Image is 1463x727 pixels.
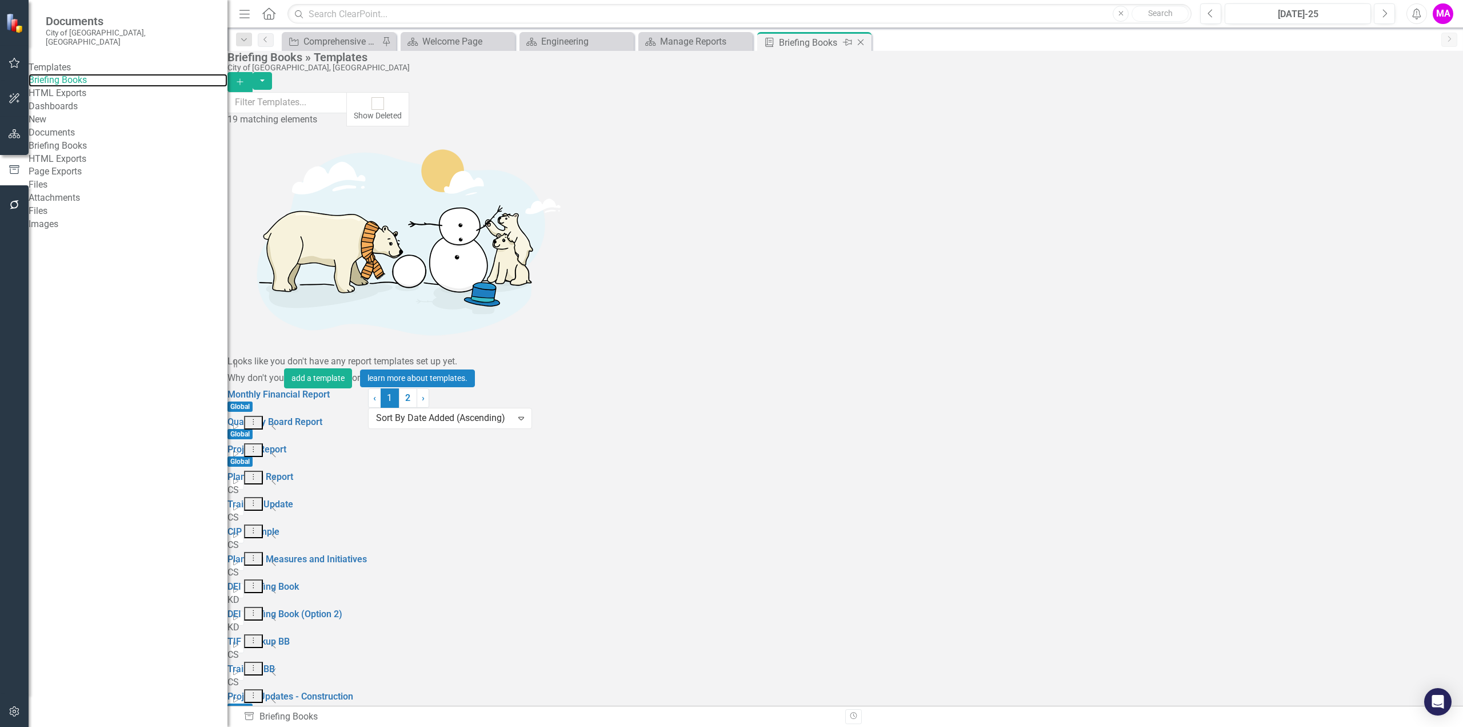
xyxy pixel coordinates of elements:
[29,61,227,74] div: Templates
[227,51,1457,63] div: Briefing Books » Templates
[660,34,750,49] div: Manage Reports
[284,368,352,388] button: add a template
[29,140,227,153] a: Briefing Books
[227,511,368,525] div: CS
[29,153,227,166] a: HTML Exports
[522,34,631,49] a: Engineering
[403,34,512,49] a: Welcome Page
[29,165,227,178] a: Page Exports
[373,392,376,403] span: ‹
[227,416,322,427] a: Quarterly Board Report
[227,372,284,383] span: Why don't you
[46,14,216,28] span: Documents
[227,402,253,412] span: Global
[422,392,425,403] span: ›
[29,205,227,218] a: Files
[227,126,570,355] img: Getting started
[1148,9,1173,18] span: Search
[360,370,475,387] a: learn more about templates.
[227,554,367,565] a: Planning Measures and Initiatives
[227,704,253,714] span: Global
[1225,3,1371,24] button: [DATE]-25
[227,484,368,497] div: CS
[227,389,330,400] a: Monthly Financial Report
[227,539,368,552] div: CS
[29,192,227,205] a: Attachments
[422,34,512,49] div: Welcome Page
[227,113,347,126] div: 19 matching elements
[399,388,417,408] a: 2
[227,594,368,607] div: KD
[381,388,399,408] span: 1
[541,34,631,49] div: Engineering
[227,456,253,467] span: Global
[227,355,1463,368] div: Looks like you don't have any report templates set up yet.
[641,34,750,49] a: Manage Reports
[227,609,342,619] a: DEI Briefing Book (Option 2)
[29,218,227,231] a: Images
[779,35,840,50] div: Briefing Books
[29,178,227,192] div: Files
[1229,7,1367,21] div: [DATE]-25
[29,87,227,100] a: HTML Exports
[227,621,368,634] div: KD
[243,710,837,724] div: Briefing Books
[6,13,26,33] img: ClearPoint Strategy
[227,566,368,579] div: CS
[287,4,1192,24] input: Search ClearPoint...
[227,63,1457,72] div: City of [GEOGRAPHIC_DATA], [GEOGRAPHIC_DATA]
[352,372,360,383] span: or
[46,28,216,47] small: City of [GEOGRAPHIC_DATA], [GEOGRAPHIC_DATA]
[227,676,368,689] div: CS
[29,74,227,87] a: Briefing Books
[29,100,227,113] a: Dashboards
[285,34,379,49] a: Comprehensive Active CIP
[29,113,227,126] div: New
[354,110,402,121] div: Show Deleted
[303,34,379,49] div: Comprehensive Active CIP
[227,691,353,702] a: Project Updates - Construction
[1433,3,1453,24] button: MA
[29,126,227,140] div: Documents
[227,92,347,113] input: Filter Templates...
[227,649,368,662] div: CS
[227,429,253,439] span: Global
[1424,688,1452,716] div: Open Intercom Messenger
[1132,6,1189,22] button: Search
